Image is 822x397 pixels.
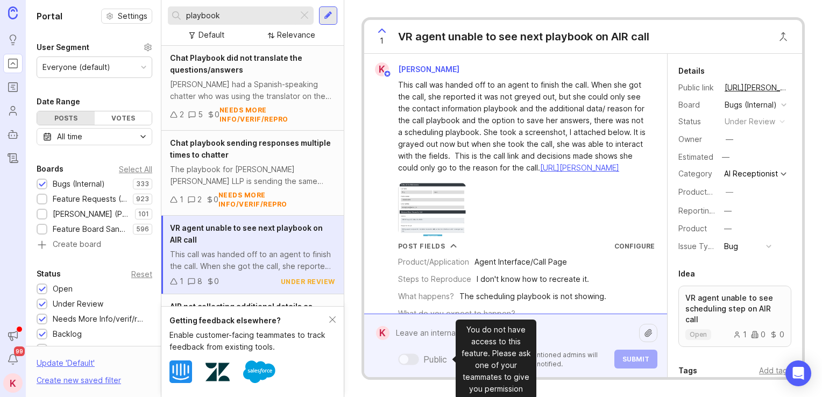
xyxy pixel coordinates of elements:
[53,208,130,220] div: [PERSON_NAME] (Public)
[37,267,61,280] div: Status
[724,240,738,252] div: Bug
[733,331,747,338] div: 1
[53,178,105,190] div: Bugs (Internal)
[95,111,152,125] div: Votes
[398,182,466,236] img: https://canny-assets.io/images/33b44ca1b6c73a45932de8c80c627d36.png
[101,9,152,24] a: Settings
[14,346,25,356] span: 99
[161,294,344,385] a: AIR not collecting additional details as instructed in "What else should we collect" section of t...
[136,225,149,233] p: 596
[678,99,716,111] div: Board
[169,360,192,383] img: Intercom logo
[678,82,716,94] div: Public link
[3,101,23,120] a: Users
[136,195,149,203] p: 923
[118,11,147,22] span: Settings
[180,194,183,205] div: 1
[138,210,149,218] p: 101
[380,35,384,47] span: 1
[136,180,149,188] p: 333
[8,6,18,19] img: Canny Home
[721,81,791,95] a: [URL][PERSON_NAME]
[474,256,567,268] div: Agent Interface/Call Page
[678,65,705,77] div: Details
[53,328,82,340] div: Backlog
[134,132,152,141] svg: toggle icon
[3,30,23,49] a: Ideas
[37,10,62,23] h1: Portal
[369,62,468,76] a: K[PERSON_NAME]
[53,223,127,235] div: Feature Board Sandbox [DATE]
[375,62,389,76] div: K
[170,164,335,187] div: The playbook for [PERSON_NAME] [PERSON_NAME] LLP is sending the same information multiple times t...
[214,194,218,205] div: 0
[398,242,457,251] button: Post Fields
[678,116,716,127] div: Status
[170,79,335,102] div: [PERSON_NAME] had a Spanish-speaking chatter who was using the translator on the chat, however, w...
[724,170,778,178] div: AI Receptionist
[383,70,391,78] img: member badge
[398,242,445,251] div: Post Fields
[119,166,152,172] div: Select All
[678,187,735,196] label: ProductboardID
[214,275,219,287] div: 0
[169,315,329,327] div: Getting feedback elsewhere?
[773,26,794,47] button: Close button
[37,111,95,125] div: Posts
[198,109,203,120] div: 5
[169,329,329,353] div: Enable customer-facing teammates to track feedback from existing tools.
[186,10,294,22] input: Search...
[3,326,23,345] button: Announcements
[751,331,766,338] div: 0
[215,109,219,120] div: 0
[398,290,454,302] div: What happens?
[197,194,202,205] div: 2
[243,356,275,388] img: Salesforce logo
[540,163,619,172] a: [URL][PERSON_NAME]
[678,224,707,233] label: Product
[218,190,335,209] div: needs more info/verif/repro
[37,41,89,54] div: User Segment
[722,185,736,199] button: ProductboardID
[180,109,184,120] div: 2
[726,133,733,145] div: —
[3,350,23,369] button: Notifications
[614,242,655,250] a: Configure
[678,168,716,180] div: Category
[3,125,23,144] a: Autopilot
[161,131,344,216] a: Chat playbook sending responses multiple times to chatterThe playbook for [PERSON_NAME] [PERSON_N...
[170,302,330,335] span: AIR not collecting additional details as instructed in "What else should we collect" section of t...
[398,308,515,320] div: What do you expect to happen?
[725,116,775,127] div: under review
[725,99,777,111] div: Bugs (Internal)
[376,326,389,340] div: K
[459,290,606,302] div: The scheduling playbook is not showing.
[53,343,90,355] div: Candidate
[726,186,733,198] div: —
[678,133,716,145] div: Owner
[57,131,82,143] div: All time
[219,105,335,124] div: needs more info/verif/repro
[759,365,791,377] div: Add tags
[398,29,649,44] div: VR agent unable to see next playbook on AIR call
[398,79,646,174] div: This call was handed off to an agent to finish the call. When she got the call, she reported it w...
[724,223,732,235] div: —
[161,216,344,294] a: VR agent unable to see next playbook on AIR callThis call was handed off to an agent to finish th...
[170,138,331,159] span: Chat playbook sending responses multiple times to chatter
[277,29,315,41] div: Relevance
[770,331,784,338] div: 0
[199,29,224,41] div: Default
[37,374,121,386] div: Create new saved filter
[719,150,733,164] div: —
[37,240,152,250] a: Create board
[42,61,110,73] div: Everyone (default)
[3,77,23,97] a: Roadmaps
[197,275,202,287] div: 8
[785,360,811,386] div: Open Intercom Messenger
[398,256,469,268] div: Product/Application
[678,153,713,161] div: Estimated
[398,273,471,285] div: Steps to Reproduce
[3,148,23,168] a: Changelog
[678,286,791,347] a: VR agent unable to see scheduling step on AIR callopen100
[3,54,23,73] a: Portal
